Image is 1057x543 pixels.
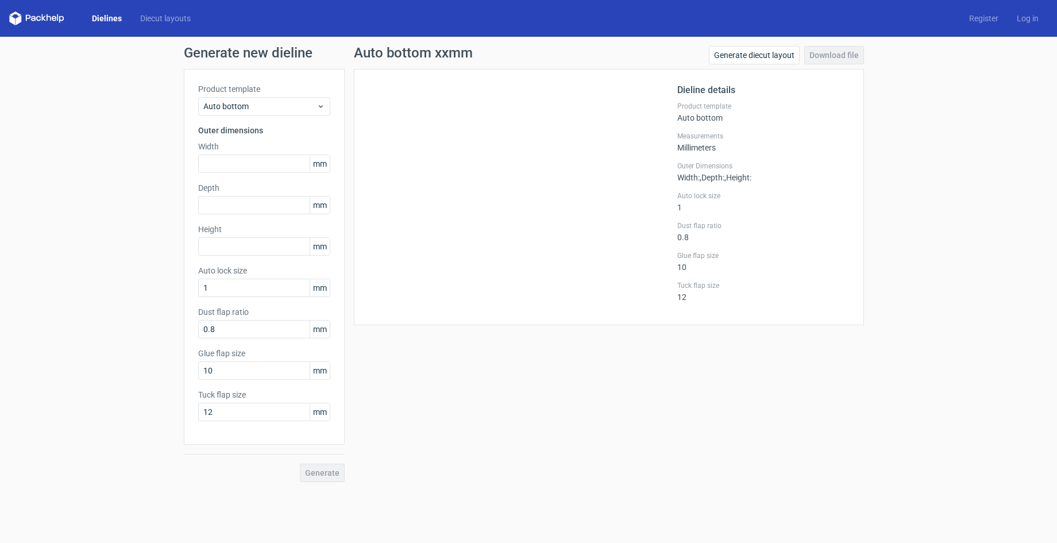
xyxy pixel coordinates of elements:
[310,279,330,296] span: mm
[677,281,850,302] div: 12
[677,191,850,201] label: Auto lock size
[203,101,317,112] span: Auto bottom
[724,173,751,182] span: , Height :
[677,191,850,212] div: 1
[198,182,330,194] label: Depth
[677,161,850,171] label: Outer Dimensions
[1008,13,1048,24] a: Log in
[310,155,330,172] span: mm
[677,173,700,182] span: Width :
[198,348,330,359] label: Glue flap size
[709,46,800,64] a: Generate diecut layout
[677,281,850,290] label: Tuck flap size
[677,251,850,272] div: 10
[677,102,850,111] label: Product template
[677,83,850,97] h2: Dieline details
[131,13,200,24] a: Diecut layouts
[960,13,1008,24] a: Register
[677,102,850,122] div: Auto bottom
[677,221,850,242] div: 0.8
[310,321,330,338] span: mm
[310,362,330,379] span: mm
[198,265,330,276] label: Auto lock size
[198,306,330,318] label: Dust flap ratio
[198,141,330,152] label: Width
[198,389,330,400] label: Tuck flap size
[310,238,330,255] span: mm
[677,132,850,152] div: Millimeters
[700,173,724,182] span: , Depth :
[310,197,330,214] span: mm
[198,125,330,136] h3: Outer dimensions
[677,132,850,141] label: Measurements
[354,46,473,60] h1: Auto bottom xxmm
[184,46,873,60] h1: Generate new dieline
[83,13,131,24] a: Dielines
[310,403,330,421] span: mm
[677,251,850,260] label: Glue flap size
[198,83,330,95] label: Product template
[677,221,850,230] label: Dust flap ratio
[198,224,330,235] label: Height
